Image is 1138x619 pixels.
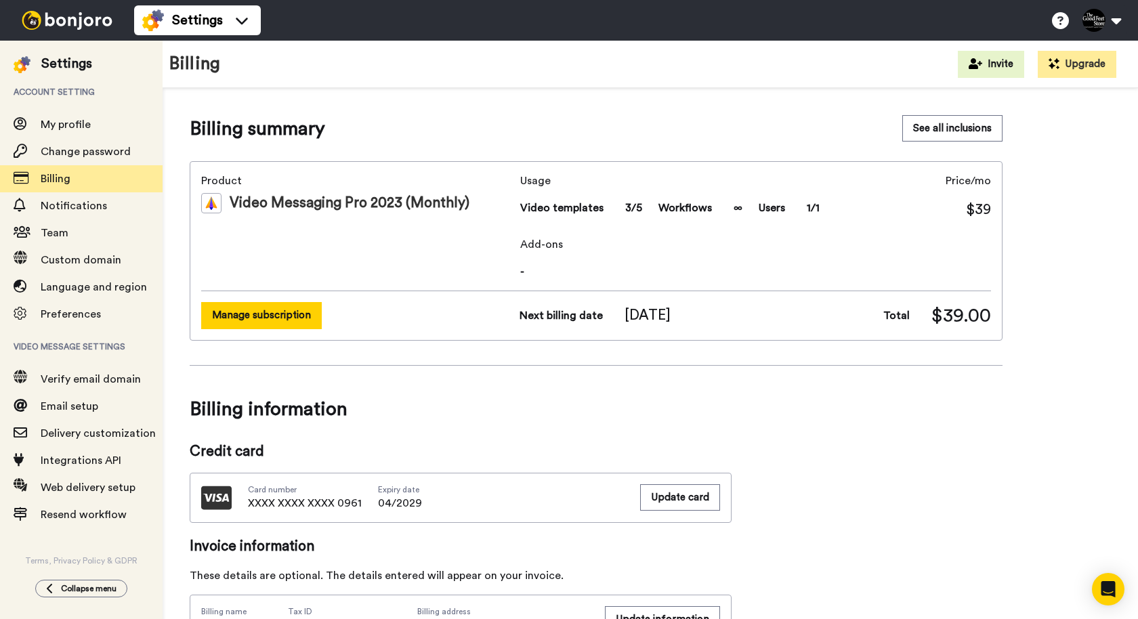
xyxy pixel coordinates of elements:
span: Email setup [41,401,98,412]
span: XXXX XXXX XXXX 0961 [248,495,362,511]
span: Next billing date [520,307,603,324]
button: Invite [958,51,1024,78]
span: Language and region [41,282,147,293]
span: $39.00 [931,302,991,329]
span: [DATE] [625,305,671,326]
span: Video templates [520,200,604,216]
span: Workflows [658,200,712,216]
span: Tax ID [288,606,312,617]
span: Notifications [41,200,107,211]
span: 04/2029 [378,495,422,511]
span: ∞ [734,200,742,216]
span: Delivery customization [41,428,156,439]
span: Usage [520,173,820,189]
span: Total [883,307,910,324]
div: Video Messaging Pro 2023 (Monthly) [201,193,515,213]
span: $39 [966,200,991,220]
span: Settings [172,11,223,30]
button: Upgrade [1038,51,1116,78]
span: Users [759,200,785,216]
span: Integrations API [41,455,121,466]
button: See all inclusions [902,115,1003,142]
span: Verify email domain [41,374,141,385]
span: Card number [248,484,362,495]
span: Preferences [41,309,101,320]
img: settings-colored.svg [14,56,30,73]
span: Web delivery setup [41,482,135,493]
span: Custom domain [41,255,121,265]
div: Open Intercom Messenger [1092,573,1124,605]
span: Add-ons [520,236,991,253]
span: My profile [41,119,91,130]
div: These details are optional. The details entered will appear on your invoice. [190,568,732,584]
span: Billing name [201,606,247,617]
span: Billing [41,173,70,184]
img: bj-logo-header-white.svg [16,11,118,30]
span: Team [41,228,68,238]
button: Update card [640,484,720,511]
span: Billing summary [190,115,325,142]
span: - [520,263,991,280]
span: Invoice information [190,536,732,557]
span: Product [201,173,515,189]
img: settings-colored.svg [142,9,164,31]
span: Collapse menu [61,583,117,594]
span: 1/1 [807,200,820,216]
span: Expiry date [378,484,422,495]
h1: Billing [169,54,220,74]
button: Collapse menu [35,580,127,597]
button: Manage subscription [201,302,322,328]
img: vm-color.svg [201,193,222,213]
span: Resend workflow [41,509,127,520]
span: Billing address [417,606,590,617]
span: Billing information [190,390,1003,428]
span: 3/5 [625,200,642,216]
span: Change password [41,146,131,157]
span: Price/mo [946,173,991,189]
div: Settings [41,54,92,73]
span: Credit card [190,442,732,462]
